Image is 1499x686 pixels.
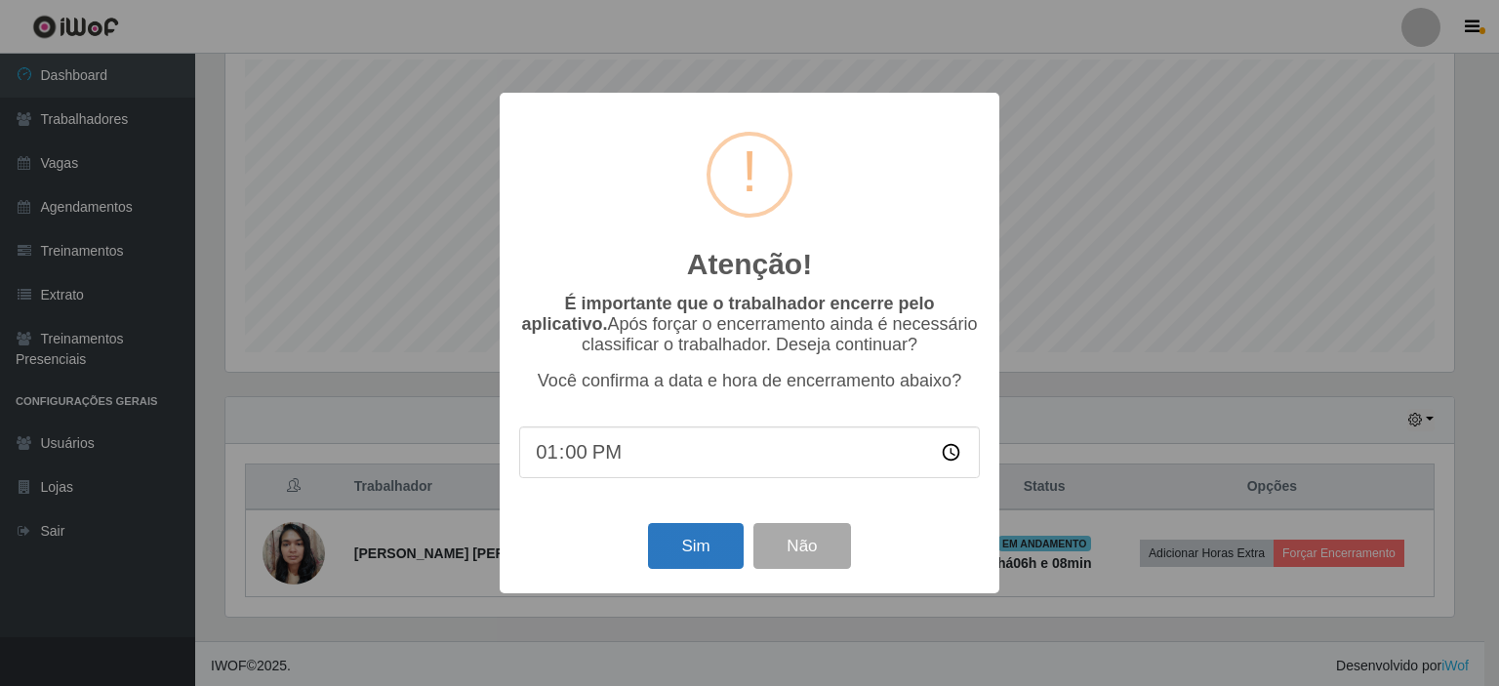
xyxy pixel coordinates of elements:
[519,371,980,391] p: Você confirma a data e hora de encerramento abaixo?
[519,294,980,355] p: Após forçar o encerramento ainda é necessário classificar o trabalhador. Deseja continuar?
[648,523,743,569] button: Sim
[687,247,812,282] h2: Atenção!
[521,294,934,334] b: É importante que o trabalhador encerre pelo aplicativo.
[753,523,850,569] button: Não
